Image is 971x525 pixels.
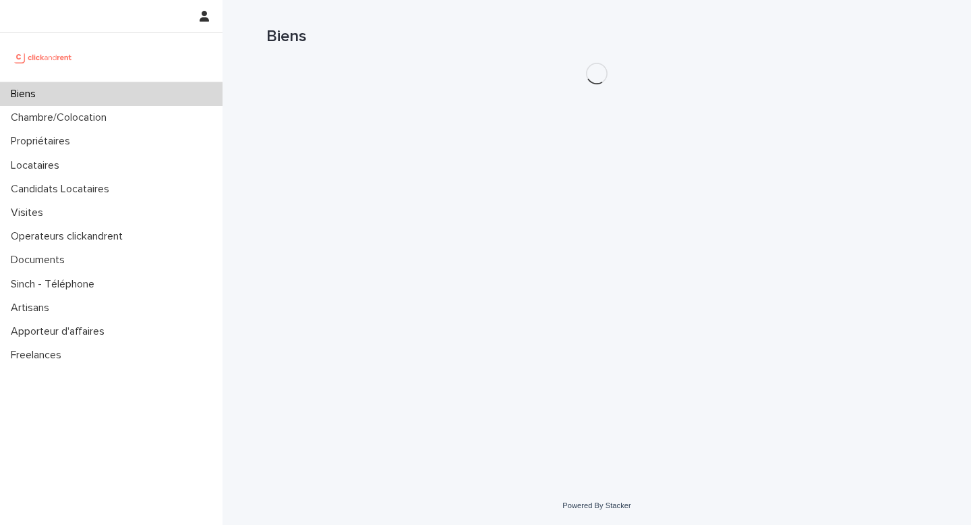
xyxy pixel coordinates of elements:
[11,44,76,71] img: UCB0brd3T0yccxBKYDjQ
[5,135,81,148] p: Propriétaires
[5,302,60,314] p: Artisans
[5,88,47,101] p: Biens
[5,278,105,291] p: Sinch - Téléphone
[5,159,70,172] p: Locataires
[5,254,76,267] p: Documents
[5,111,117,124] p: Chambre/Colocation
[5,230,134,243] p: Operateurs clickandrent
[562,501,630,509] a: Powered By Stacker
[266,27,927,47] h1: Biens
[5,206,54,219] p: Visites
[5,183,120,196] p: Candidats Locataires
[5,325,115,338] p: Apporteur d'affaires
[5,349,72,362] p: Freelances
